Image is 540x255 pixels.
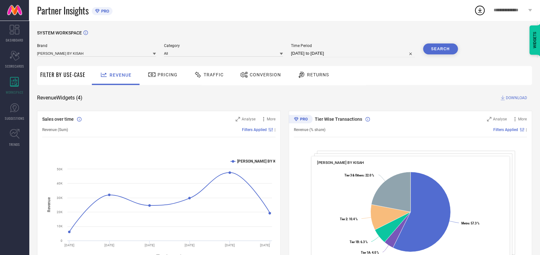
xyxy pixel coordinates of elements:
span: DOWNLOAD [506,95,527,101]
text: : 6.3 % [349,240,367,244]
span: Analyse [242,117,256,121]
span: Category [164,43,283,48]
span: Revenue (Sum) [42,127,68,132]
text: 50K [57,167,63,171]
span: More [518,117,527,121]
text: : 22.0 % [344,173,374,177]
span: Time Period [291,43,415,48]
span: SUGGESTIONS [5,116,24,121]
input: Select time period [291,50,415,57]
span: SYSTEM WORKSPACE [37,30,82,35]
text: 40K [57,182,63,185]
span: Analyse [493,117,507,121]
span: WORKSPACE [6,90,24,95]
span: PRO [100,9,109,14]
span: Filters Applied [242,127,267,132]
div: Open download list [474,5,486,16]
text: : 4.0 % [361,251,379,254]
text: [PERSON_NAME] BY KISAH [237,159,284,164]
tspan: Metro [461,222,469,225]
span: SCORECARDS [5,64,24,69]
svg: Zoom [236,117,240,121]
svg: Zoom [487,117,491,121]
span: Filters Applied [493,127,518,132]
div: Premium [289,115,313,125]
text: : 10.4 % [340,217,357,221]
text: 0 [61,239,63,242]
span: Revenue Widgets ( 4 ) [37,95,82,101]
text: [DATE] [64,243,74,247]
span: Pricing [158,72,178,77]
span: Tier Wise Transactions [315,117,362,122]
span: Brand [37,43,156,48]
tspan: Tier 1A [361,251,370,254]
span: Sales over time [42,117,74,122]
span: Returns [307,72,329,77]
text: [DATE] [104,243,114,247]
text: 20K [57,210,63,214]
span: Conversion [250,72,281,77]
text: 30K [57,196,63,200]
span: | [275,127,275,132]
span: Traffic [204,72,224,77]
text: 10K [57,224,63,228]
span: | [526,127,527,132]
text: [DATE] [225,243,235,247]
text: [DATE] [185,243,195,247]
span: TRENDS [9,142,20,147]
span: Partner Insights [37,4,89,17]
span: Filter By Use-Case [40,71,85,79]
tspan: Tier 1B [349,240,359,244]
button: Search [423,43,458,54]
text: : 57.3 % [461,222,479,225]
tspan: Tier 2 [340,217,347,221]
text: [DATE] [260,243,270,247]
span: Revenue [110,72,131,78]
text: [DATE] [145,243,155,247]
span: More [267,117,275,121]
span: [PERSON_NAME] BY KISAH [317,160,364,165]
tspan: Tier 3 & Others [344,173,363,177]
span: DASHBOARD [6,38,23,42]
tspan: Revenue [47,197,51,212]
span: Revenue (% share) [294,127,325,132]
